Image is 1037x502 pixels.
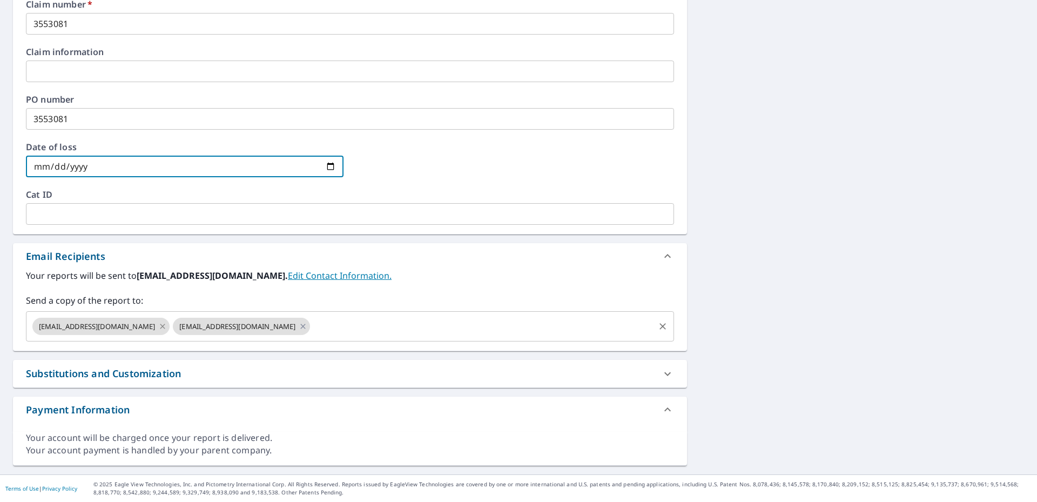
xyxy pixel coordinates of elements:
[655,319,670,334] button: Clear
[93,480,1032,497] p: © 2025 Eagle View Technologies, Inc. and Pictometry International Corp. All Rights Reserved. Repo...
[173,322,302,332] span: [EMAIL_ADDRESS][DOMAIN_NAME]
[26,143,344,151] label: Date of loss
[26,190,674,199] label: Cat ID
[5,485,39,492] a: Terms of Use
[32,322,161,332] span: [EMAIL_ADDRESS][DOMAIN_NAME]
[26,294,674,307] label: Send a copy of the report to:
[26,366,181,381] div: Substitutions and Customization
[13,397,687,423] div: Payment Information
[13,243,687,269] div: Email Recipients
[26,249,105,264] div: Email Recipients
[13,360,687,387] div: Substitutions and Customization
[26,444,674,457] div: Your account payment is handled by your parent company.
[42,485,77,492] a: Privacy Policy
[26,48,674,56] label: Claim information
[173,318,310,335] div: [EMAIL_ADDRESS][DOMAIN_NAME]
[32,318,170,335] div: [EMAIL_ADDRESS][DOMAIN_NAME]
[288,270,392,282] a: EditContactInfo
[26,269,674,282] label: Your reports will be sent to
[26,95,674,104] label: PO number
[5,485,77,492] p: |
[137,270,288,282] b: [EMAIL_ADDRESS][DOMAIN_NAME].
[26,432,674,444] div: Your account will be charged once your report is delivered.
[26,403,130,417] div: Payment Information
